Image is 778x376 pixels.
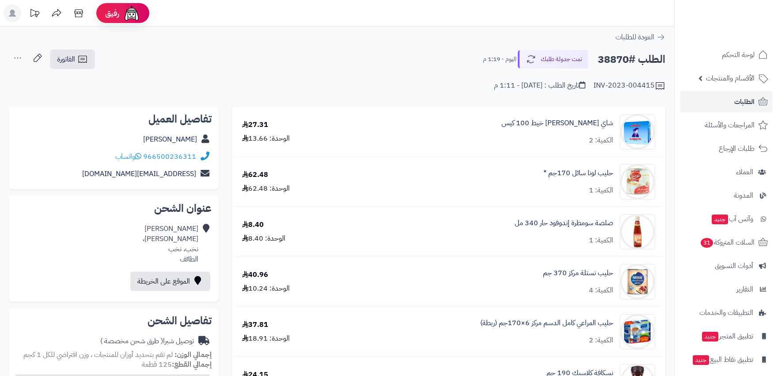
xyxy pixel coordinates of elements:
span: التقارير [736,283,753,295]
div: تاريخ الطلب : [DATE] - 1:11 م [494,81,585,91]
div: 40.96 [242,270,268,280]
span: وآتس آب [711,213,753,225]
a: صلصة سومطرة إندوفود حار 340 مل [515,218,613,228]
a: لوحة التحكم [680,44,773,65]
img: 1673885441-1604060378_6281007035453-90x90.jpg [620,314,655,349]
div: 8.40 [242,220,264,230]
a: الموقع على الخريطة [130,272,210,291]
span: جديد [693,355,709,365]
div: الوحدة: 62.48 [242,184,290,194]
h2: الطلب #38870 [598,50,665,69]
img: ai-face.png [123,4,140,22]
span: 31 [701,238,713,248]
div: 37.81 [242,320,268,330]
a: [EMAIL_ADDRESS][DOMAIN_NAME] [82,169,196,179]
a: حليب نستلة مركز 370 جم [543,268,613,278]
div: [PERSON_NAME] [PERSON_NAME]، نخب، نخب الطائف [143,224,198,264]
a: تطبيق نقاط البيعجديد [680,349,773,370]
a: حليب المراعي كامل الدسم مركز 6×170جم (ربطة) [480,318,613,328]
div: توصيل شبرا [100,336,194,346]
div: الوحدة: 13.66 [242,134,290,144]
h2: تفاصيل العميل [16,114,212,124]
button: تمت جدولة طلبك [518,50,588,69]
a: السلات المتروكة31 [680,232,773,253]
span: ( طرق شحن مخصصة ) [100,336,163,346]
div: الوحدة: 10.24 [242,284,290,294]
a: وآتس آبجديد [680,208,773,230]
a: تحديثات المنصة [23,4,46,24]
span: رفيق [105,8,119,19]
div: الوحدة: 18.91 [242,334,290,344]
span: طلبات الإرجاع [719,142,755,155]
div: 62.48 [242,170,268,180]
span: لوحة التحكم [722,49,755,61]
span: العملاء [736,166,753,178]
a: التطبيقات والخدمات [680,302,773,323]
a: واتساب [115,151,141,162]
img: 1678859957-1673809192-%D8%A7%D9%84%D8%AA%D9%82%D8%A7%D8%B7%20%D8%A7%D9%84%D9%88%D9%8A%D8%A8_15-1-... [620,164,655,200]
h2: تفاصيل الشحن [16,315,212,326]
a: العودة للطلبات [615,32,665,42]
a: أدوات التسويق [680,255,773,276]
div: 27.31 [242,120,268,130]
span: السلات المتروكة [700,236,755,249]
div: الكمية: 2 [589,335,613,345]
span: العودة للطلبات [615,32,654,42]
div: الكمية: 2 [589,135,613,146]
h2: عنوان الشحن [16,203,212,214]
a: تطبيق المتجرجديد [680,326,773,347]
a: المدونة [680,185,773,206]
span: أدوات التسويق [715,260,753,272]
span: جديد [702,332,718,341]
span: المدونة [734,189,753,202]
small: اليوم - 1:19 م [483,55,516,64]
a: 966500236311 [143,151,196,162]
a: الطلبات [680,91,773,112]
a: الفاتورة [50,50,95,69]
div: الكمية: 1 [589,235,613,246]
small: 125 قطعة [142,359,212,370]
a: [PERSON_NAME] [143,134,197,145]
span: الفاتورة [57,54,75,65]
span: الطلبات [734,96,755,108]
img: 1665054109-%D8%AA%D9%86%D8%B2%D9%8A%D9%84%20(83)-90x90.jpg [620,264,655,299]
span: لم تقم بتحديد أوزان للمنتجات ، وزن افتراضي للكل 1 كجم [23,349,173,360]
strong: إجمالي الوزن: [175,349,212,360]
img: 412133293aa25049172e168eba0c26838d17-90x90.png [620,114,655,150]
div: INV-2023-004415 [593,81,665,91]
span: تطبيق نقاط البيع [692,353,753,366]
a: شاي [PERSON_NAME] خيط 100 كيس [501,118,613,128]
a: حليب لونا سائل 170جم * [543,168,613,178]
span: تطبيق المتجر [701,330,753,342]
strong: إجمالي القطع: [172,359,212,370]
span: المراجعات والأسئلة [705,119,755,131]
a: التقارير [680,279,773,300]
img: 1673873754-61czbrju9wL-90x90.jpg [620,214,655,249]
a: طلبات الإرجاع [680,138,773,159]
a: العملاء [680,161,773,183]
div: الكمية: 4 [589,285,613,295]
div: الوحدة: 8.40 [242,234,285,244]
span: الأقسام والمنتجات [706,72,755,84]
a: المراجعات والأسئلة [680,115,773,136]
span: التطبيقات والخدمات [699,307,753,319]
div: الكمية: 1 [589,185,613,196]
span: جديد [712,215,728,224]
